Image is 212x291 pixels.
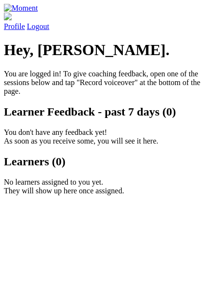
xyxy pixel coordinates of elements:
p: You don't have any feedback yet! As soon as you receive some, you will see it here. [4,128,208,145]
h2: Learner Feedback - past 7 days (0) [4,105,208,118]
h1: Hey, [PERSON_NAME]. [4,41,208,59]
p: No learners assigned to you yet. They will show up here once assigned. [4,178,208,195]
a: Profile [4,13,208,30]
img: Moment [4,4,38,13]
img: default_avatar-b4e2223d03051bc43aaaccfb402a43260a3f17acc7fafc1603fdf008d6cba3c9.png [4,13,12,20]
h2: Learners (0) [4,155,208,168]
p: You are logged in! To give coaching feedback, open one of the sessions below and tap "Record voic... [4,70,208,96]
a: Logout [27,22,49,30]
